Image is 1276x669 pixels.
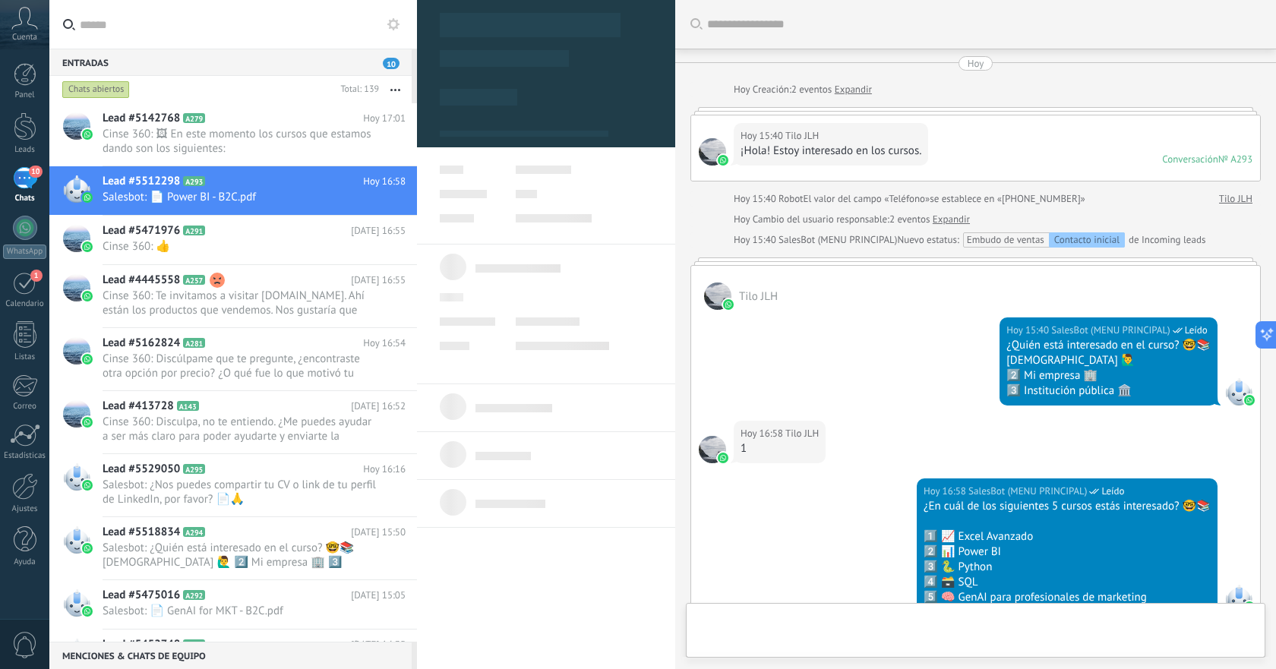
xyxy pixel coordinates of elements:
span: [DATE] 16:55 [351,223,406,238]
span: A294 [183,527,205,537]
span: 2 eventos [791,82,832,97]
span: Lead #5162824 [103,336,180,351]
img: waba.svg [718,453,728,463]
span: A279 [183,113,205,123]
span: SalesBot (MENU PRINCIPAL) [968,484,1087,499]
div: 2️⃣ 📊 Power BI [924,544,1211,560]
div: Estadísticas [3,451,47,461]
div: Hoy 16:58 [924,484,968,499]
a: Lead #5529050 A295 Hoy 16:16 Salesbot: ¿Nos puedes compartir tu CV o link de tu perfil de LinkedI... [49,454,417,516]
div: ¿En cuál de los siguientes 5 cursos estás interesado? 🤓📚 [924,499,1211,514]
img: waba.svg [82,480,93,491]
a: Lead #5512298 A293 Hoy 16:58 Salesbot: 📄 Power BI - B2C.pdf [49,166,417,215]
span: 2 eventos [889,212,930,227]
div: Hoy [734,82,753,97]
img: waba.svg [82,241,93,252]
a: Tilo JLH [1219,191,1252,207]
span: SalesBot (MENU PRINCIPAL) [779,233,897,246]
div: 1 [741,441,819,456]
img: waba.svg [723,299,734,310]
img: waba.svg [1244,601,1255,612]
div: Correo [3,402,47,412]
span: Cinse 360: Disculpa, no te entiendo. ¿Me puedes ayudar a ser más claro para poder ayudarte y envi... [103,415,377,443]
span: Cinse 360: 🖼 En este momento los cursos que estamos dando son los siguientes: [103,127,377,156]
img: waba.svg [82,417,93,428]
span: se establece en «[PHONE_NUMBER]» [930,191,1085,207]
a: Lead #5471976 A291 [DATE] 16:55 Cinse 360: 👍 [49,216,417,264]
span: Robot [779,192,803,205]
span: Hoy 17:01 [363,111,406,126]
div: 3️⃣ 🐍 Python [924,560,1211,575]
img: waba.svg [82,354,93,364]
div: Hoy [968,56,984,71]
div: ¡Hola! Estoy interesado en los cursos. [741,144,921,159]
span: Lead #5512298 [103,174,180,189]
div: ¿Quién está interesado en el curso? 🤓📚 [1006,338,1211,353]
span: Cinse 360: 👍 [103,239,377,254]
span: 10 [29,166,42,178]
div: Hoy 15:40 [734,232,779,248]
span: Tilo JLH [704,282,731,310]
span: 1 [30,270,43,282]
span: A290 [183,639,205,649]
div: Entradas [49,49,412,76]
span: [DATE] 15:05 [351,588,406,603]
div: Hoy 15:40 [741,128,785,144]
div: Hoy [734,212,753,227]
div: Calendario [3,299,47,309]
span: Tilo JLH [785,426,819,441]
span: [DATE] 16:55 [351,273,406,288]
span: Tilo JLH [699,436,726,463]
span: [DATE] 16:52 [351,399,406,414]
span: Salesbot: 📄 GenAI for MKT - B2C.pdf [103,604,377,618]
span: Lead #4445558 [103,273,180,288]
img: waba.svg [82,543,93,554]
span: 10 [383,58,400,69]
img: waba.svg [718,155,728,166]
img: waba.svg [82,291,93,301]
div: Chats abiertos [62,80,130,99]
span: Lead #5475016 [103,588,180,603]
div: WhatsApp [3,245,46,259]
span: Lead #5471976 [103,223,180,238]
div: Chats [3,194,47,204]
span: Salesbot: ¿Quién está interesado en el curso? 🤓📚 [DEMOGRAPHIC_DATA] 🙋‍♂️ 2️⃣ Mi empresa 🏢 3️⃣ Ins... [103,541,377,570]
span: [DATE] 14:35 [351,637,406,652]
span: Salesbot: 📄 Power BI - B2C.pdf [103,190,377,204]
div: Ayuda [3,557,47,567]
span: Lead #5452748 [103,637,180,652]
span: Hoy 16:16 [363,462,406,477]
div: 2️⃣ Mi empresa 🏢 [1006,368,1211,383]
span: Leído [1185,323,1208,338]
div: Ajustes [3,504,47,514]
span: Hoy 16:54 [363,336,406,351]
div: 3️⃣ Institución pública 🏛️ [1006,383,1211,399]
span: Lead #413728 [103,399,174,414]
span: Lead #5529050 [103,462,180,477]
span: A293 [183,176,205,186]
span: A291 [183,226,205,235]
span: Lead #5142768 [103,111,180,126]
span: Cinse 360: Te invitamos a visitar [DOMAIN_NAME]. Ahí están los productos que vendemos. Nos gustar... [103,289,377,317]
span: Cuenta [12,33,37,43]
span: A295 [183,464,205,474]
a: Lead #5162824 A281 Hoy 16:54 Cinse 360: Discúlpame que te pregunte, ¿encontraste otra opción por ... [49,328,417,390]
div: Total: 139 [334,82,379,97]
div: Hoy 15:40 [734,191,779,207]
a: Lead #5518834 A294 [DATE] 15:50 Salesbot: ¿Quién está interesado en el curso? 🤓📚 [DEMOGRAPHIC_DAT... [49,517,417,579]
span: A292 [183,590,205,600]
div: [DEMOGRAPHIC_DATA] 🙋‍♂️ [1006,353,1211,368]
div: Contacto inicial [1049,232,1125,248]
div: Cambio del usuario responsable: [734,212,970,227]
a: Expandir [933,212,970,227]
span: Tilo JLH [699,138,726,166]
span: Nuevo estatus: [897,232,959,248]
span: SalesBot [1225,585,1252,612]
span: SalesBot [1225,378,1252,406]
div: 1️⃣ 📈 Excel Avanzado [924,529,1211,544]
div: Menciones & Chats de equipo [49,642,412,669]
span: El valor del campo «Teléfono» [804,191,930,207]
span: A281 [183,338,205,348]
span: [DATE] 15:50 [351,525,406,540]
img: waba.svg [82,129,93,140]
